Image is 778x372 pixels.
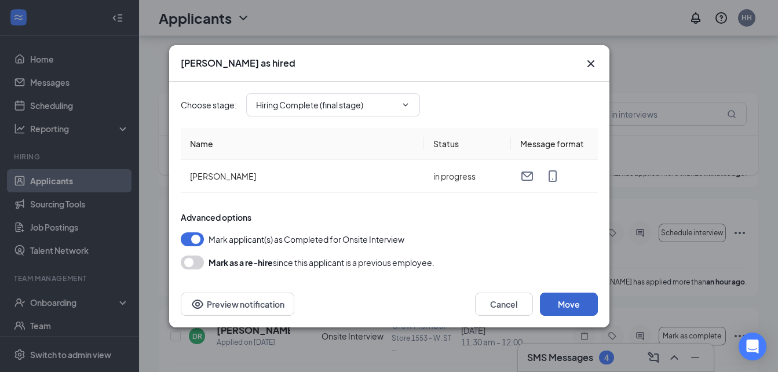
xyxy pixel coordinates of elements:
h3: [PERSON_NAME] as hired [181,57,295,70]
svg: Email [520,169,534,183]
button: Preview notificationEye [181,293,294,316]
span: [PERSON_NAME] [190,171,256,181]
button: Move [540,293,598,316]
svg: Cross [584,57,598,71]
button: Cancel [475,293,533,316]
b: Mark as a re-hire [209,257,273,268]
button: Close [584,57,598,71]
td: in progress [424,160,511,193]
th: Name [181,128,424,160]
div: since this applicant is a previous employee. [209,256,434,269]
div: Advanced options [181,211,598,223]
svg: MobileSms [546,169,560,183]
th: Status [424,128,511,160]
div: Open Intercom Messenger [739,333,766,360]
svg: Eye [191,297,204,311]
span: Mark applicant(s) as Completed for Onsite Interview [209,232,404,246]
th: Message format [511,128,598,160]
svg: ChevronDown [401,100,410,110]
span: Choose stage : [181,99,237,111]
